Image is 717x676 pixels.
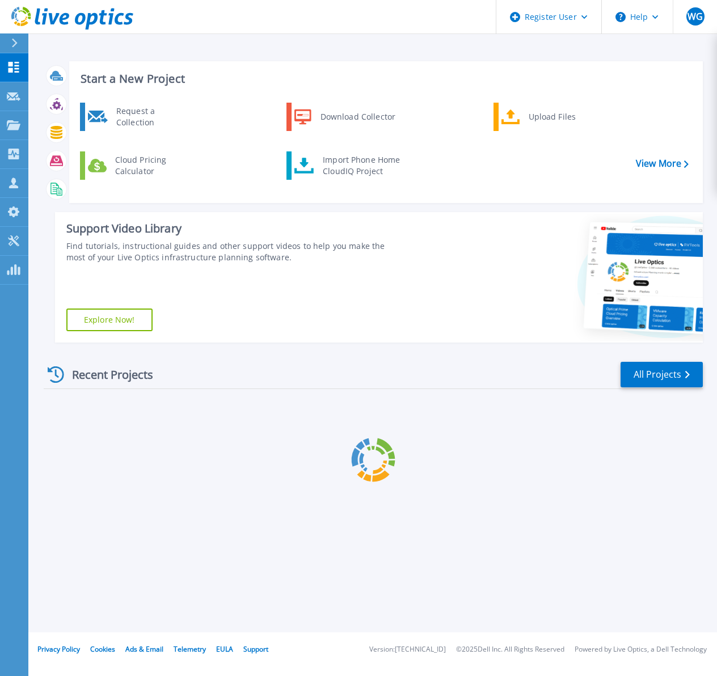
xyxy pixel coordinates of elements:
[286,103,403,131] a: Download Collector
[688,12,703,21] span: WG
[80,103,196,131] a: Request a Collection
[66,221,403,236] div: Support Video Library
[523,105,607,128] div: Upload Files
[636,158,689,169] a: View More
[80,151,196,180] a: Cloud Pricing Calculator
[44,361,168,388] div: Recent Projects
[66,309,153,331] a: Explore Now!
[575,646,707,653] li: Powered by Live Optics, a Dell Technology
[621,362,703,387] a: All Projects
[494,103,610,131] a: Upload Files
[81,73,688,85] h3: Start a New Project
[456,646,564,653] li: © 2025 Dell Inc. All Rights Reserved
[37,644,80,654] a: Privacy Policy
[174,644,206,654] a: Telemetry
[90,644,115,654] a: Cookies
[109,154,193,177] div: Cloud Pricing Calculator
[111,105,193,128] div: Request a Collection
[216,644,233,654] a: EULA
[315,105,400,128] div: Download Collector
[317,154,406,177] div: Import Phone Home CloudIQ Project
[243,644,268,654] a: Support
[125,644,163,654] a: Ads & Email
[369,646,446,653] li: Version: [TECHNICAL_ID]
[66,240,403,263] div: Find tutorials, instructional guides and other support videos to help you make the most of your L...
